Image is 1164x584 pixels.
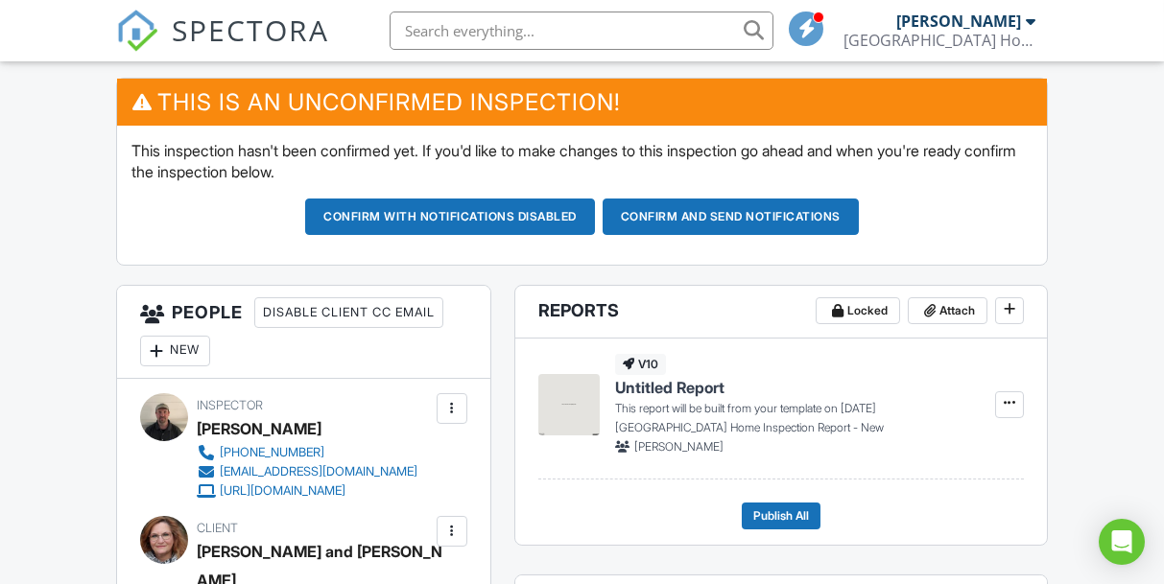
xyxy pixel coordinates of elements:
div: [EMAIL_ADDRESS][DOMAIN_NAME] [220,464,417,479]
span: SPECTORA [172,10,329,50]
div: Open Intercom Messenger [1099,519,1145,565]
a: [URL][DOMAIN_NAME] [197,481,417,501]
button: Confirm and send notifications [603,199,859,235]
img: The Best Home Inspection Software - Spectora [116,10,158,52]
button: Confirm with notifications disabled [305,199,595,235]
p: This inspection hasn't been confirmed yet. If you'd like to make changes to this inspection go ah... [131,140,1032,183]
a: [EMAIL_ADDRESS][DOMAIN_NAME] [197,462,417,481]
input: Search everything... [390,12,773,50]
div: [PHONE_NUMBER] [220,445,324,460]
span: Inspector [197,398,263,412]
div: New [140,336,210,366]
a: SPECTORA [116,26,329,66]
div: [PERSON_NAME] [197,414,321,443]
div: Disable Client CC Email [254,297,443,328]
h3: This is an Unconfirmed Inspection! [117,79,1046,126]
a: [PHONE_NUMBER] [197,443,417,462]
div: [URL][DOMAIN_NAME] [220,483,345,499]
div: [PERSON_NAME] [896,12,1021,31]
div: South Central PA Home Inspection Co. Inc. [843,31,1035,50]
span: Client [197,521,238,535]
h3: People [117,286,489,379]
